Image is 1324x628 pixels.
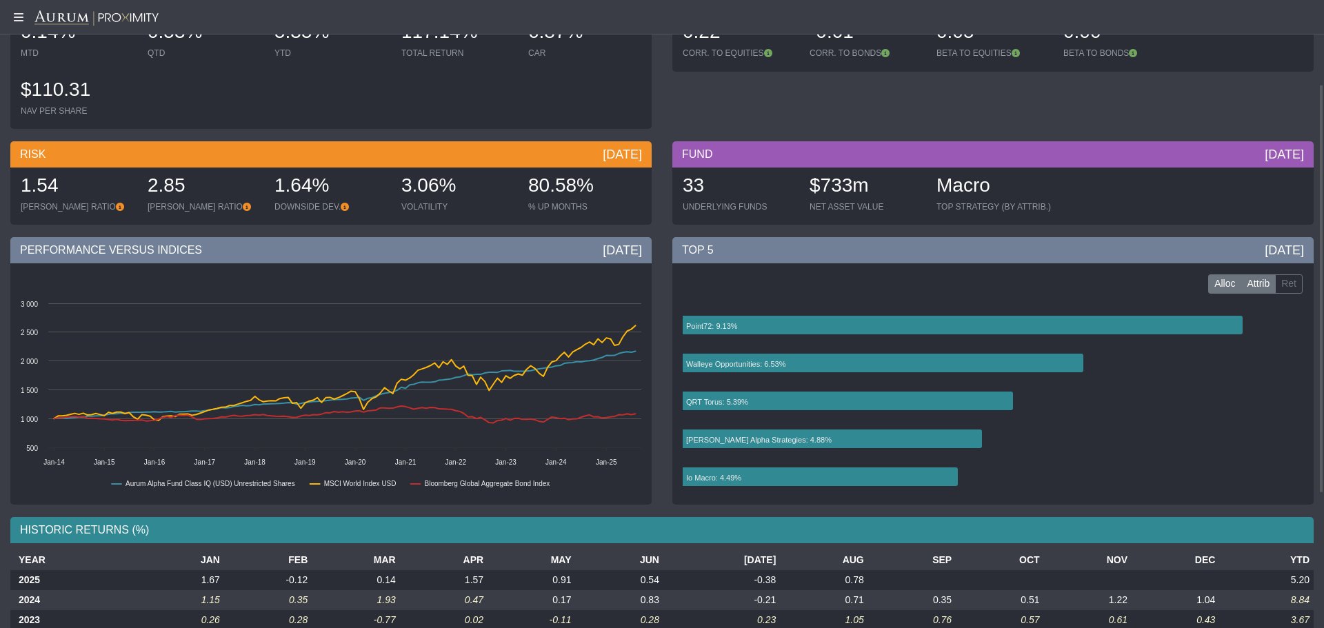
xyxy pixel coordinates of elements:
[663,570,780,590] td: -0.38
[34,10,159,27] img: Aurum-Proximity%20white.svg
[144,458,165,466] text: Jan-16
[868,550,956,570] th: SEP
[10,550,136,570] th: YEAR
[400,590,488,610] td: 0.47
[294,458,316,466] text: Jan-19
[810,48,923,59] div: CORR. TO BONDS
[956,550,1043,570] th: OCT
[810,172,923,201] div: $733m
[545,458,567,466] text: Jan-24
[401,172,514,201] div: 3.06%
[780,550,867,570] th: AUG
[10,237,652,263] div: PERFORMANCE VERSUS INDICES
[672,237,1314,263] div: TOP 5
[603,146,642,163] div: [DATE]
[1044,550,1132,570] th: NOV
[126,480,295,487] text: Aurum Alpha Fund Class IQ (USD) Unrestricted Shares
[596,458,617,466] text: Jan-25
[21,48,134,59] div: MTD
[1132,590,1219,610] td: 1.04
[21,105,134,117] div: NAV PER SHARE
[1219,570,1314,590] td: 5.20
[21,329,38,336] text: 2 500
[663,590,780,610] td: -0.21
[1208,274,1241,294] label: Alloc
[21,358,38,365] text: 2 000
[686,398,748,406] text: QRT Torus: 5.39%
[148,201,261,212] div: [PERSON_NAME] RATIO
[1219,550,1314,570] th: YTD
[401,201,514,212] div: VOLATILITY
[10,570,136,590] th: 2025
[1265,146,1304,163] div: [DATE]
[1219,590,1314,610] td: 8.84
[663,550,780,570] th: [DATE]
[1265,242,1304,259] div: [DATE]
[1241,274,1276,294] label: Attrib
[683,201,796,212] div: UNDERLYING FUNDS
[686,322,738,330] text: Point72: 9.13%
[1275,274,1303,294] label: Ret
[21,416,38,423] text: 1 000
[686,360,786,368] text: Walleye Opportunities: 6.53%
[324,480,397,487] text: MSCI World Index USD
[274,201,388,212] div: DOWNSIDE DEV.
[936,172,1051,201] div: Macro
[21,77,134,105] div: $110.31
[672,141,1314,168] div: FUND
[21,387,38,394] text: 1 500
[528,201,641,212] div: % UP MONTHS
[94,458,115,466] text: Jan-15
[401,48,514,59] div: TOTAL RETURN
[136,550,223,570] th: JAN
[686,474,741,482] text: Io Macro: 4.49%
[400,570,488,590] td: 1.57
[425,480,550,487] text: Bloomberg Global Aggregate Bond Index
[10,517,1314,543] div: HISTORIC RETURNS (%)
[312,590,399,610] td: 1.93
[445,458,467,466] text: Jan-22
[603,242,642,259] div: [DATE]
[194,458,216,466] text: Jan-17
[780,590,867,610] td: 0.71
[576,550,663,570] th: JUN
[495,458,516,466] text: Jan-23
[224,570,312,590] td: -0.12
[576,570,663,590] td: 0.54
[936,201,1051,212] div: TOP STRATEGY (BY ATTRIB.)
[400,550,488,570] th: APR
[528,172,641,201] div: 80.58%
[528,48,641,59] div: CAR
[148,48,261,59] div: QTD
[956,590,1043,610] td: 0.51
[10,141,652,168] div: RISK
[312,570,399,590] td: 0.14
[395,458,417,466] text: Jan-21
[488,590,575,610] td: 0.17
[488,570,575,590] td: 0.91
[224,550,312,570] th: FEB
[43,458,65,466] text: Jan-14
[26,445,38,452] text: 500
[21,301,38,308] text: 3 000
[21,201,134,212] div: [PERSON_NAME] RATIO
[488,550,575,570] th: MAY
[683,172,796,201] div: 33
[868,590,956,610] td: 0.35
[1063,48,1176,59] div: BETA TO BONDS
[136,570,223,590] td: 1.67
[1044,590,1132,610] td: 1.22
[1132,550,1219,570] th: DEC
[148,172,261,201] div: 2.85
[10,590,136,610] th: 2024
[224,590,312,610] td: 0.35
[21,172,134,201] div: 1.54
[345,458,366,466] text: Jan-20
[136,590,223,610] td: 1.15
[936,48,1050,59] div: BETA TO EQUITIES
[244,458,265,466] text: Jan-18
[810,201,923,212] div: NET ASSET VALUE
[274,172,388,201] div: 1.64%
[683,48,796,59] div: CORR. TO EQUITIES
[312,550,399,570] th: MAR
